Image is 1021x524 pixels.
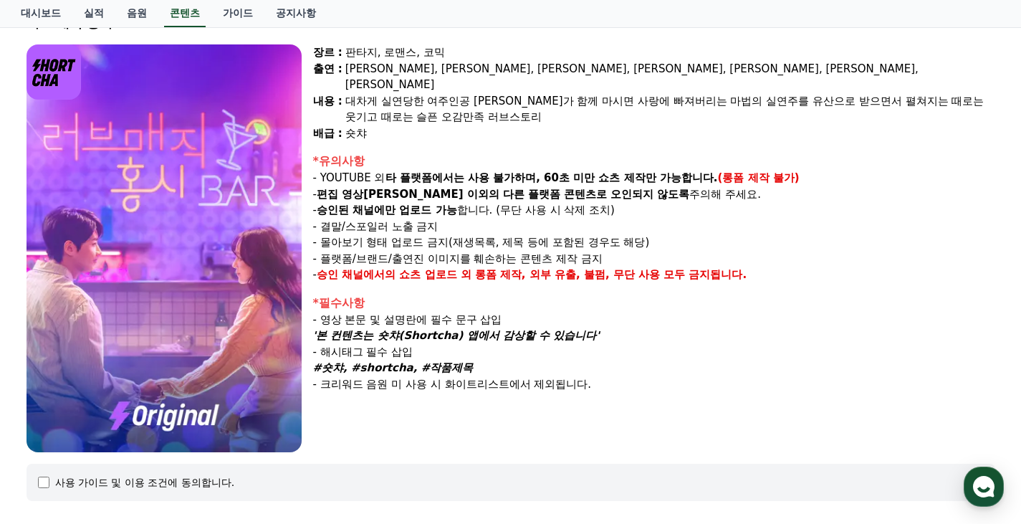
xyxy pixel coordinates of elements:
[27,44,82,100] img: logo
[313,186,995,203] p: - 주의해 주세요.
[503,188,690,201] strong: 다른 플랫폼 콘텐츠로 오인되지 않도록
[317,188,499,201] strong: 편집 영상[PERSON_NAME] 이외의
[345,93,995,125] div: 대차게 실연당한 여주인공 [PERSON_NAME]가 함께 마시면 사랑에 빠져버리는 마법의 실연주를 유산으로 받으면서 펼쳐지는 때로는 웃기고 때로는 슬픈 오감만족 러브스토리
[313,153,995,170] div: *유의사항
[313,93,342,125] div: 내용 :
[317,268,471,281] strong: 승인 채널에서의 쇼츠 업로드 외
[313,361,474,374] em: #숏챠, #shortcha, #작품제목
[313,219,995,235] p: - 결말/스포일러 노출 금지
[313,234,995,251] p: - 몰아보기 형태 업로드 금지(재생목록, 제목 등에 포함된 경우도 해당)
[475,268,747,281] strong: 롱폼 제작, 외부 유출, 불펌, 무단 사용 모두 금지됩니다.
[313,329,600,342] em: '본 컨텐츠는 숏챠(Shortcha) 앱에서 감상할 수 있습니다'
[317,204,457,216] strong: 승인된 채널에만 업로드 가능
[313,267,995,283] p: -
[45,427,54,438] span: 홈
[718,171,800,184] strong: (롱폼 제작 불가)
[4,405,95,441] a: 홈
[385,171,718,184] strong: 타 플랫폼에서는 사용 불가하며, 60초 미만 쇼츠 제작만 가능합니다.
[345,125,995,142] div: 숏챠
[313,125,342,142] div: 배급 :
[185,405,275,441] a: 설정
[313,170,995,186] p: - YOUTUBE 외
[221,427,239,438] span: 설정
[313,44,342,61] div: 장르 :
[313,251,995,267] p: - 플랫폼/브랜드/출연진 이미지를 훼손하는 콘텐츠 제작 금지
[27,44,302,452] img: video
[131,427,148,439] span: 대화
[313,61,342,93] div: 출연 :
[55,475,235,490] div: 사용 가이드 및 이용 조건에 동의합니다.
[95,405,185,441] a: 대화
[313,202,995,219] p: - 합니다. (무단 사용 시 삭제 조치)
[313,376,995,393] p: - 크리워드 음원 미 사용 시 화이트리스트에서 제외됩니다.
[313,312,995,328] p: - 영상 본문 및 설명란에 필수 문구 삽입
[313,344,995,361] p: - 해시태그 필수 삽입
[313,295,995,312] div: *필수사항
[345,61,995,93] div: [PERSON_NAME], [PERSON_NAME], [PERSON_NAME], [PERSON_NAME], [PERSON_NAME], [PERSON_NAME], [PERSON...
[345,44,995,61] div: 판타지, 로맨스, 코믹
